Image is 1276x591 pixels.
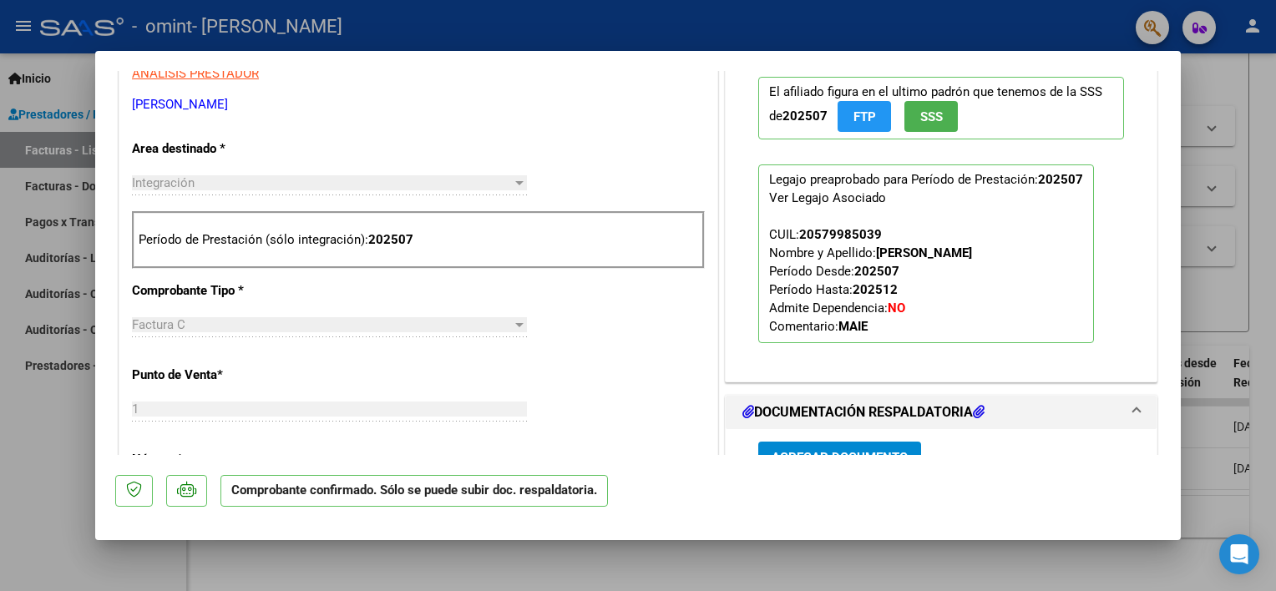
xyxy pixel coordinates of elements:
[132,366,304,385] p: Punto de Venta
[799,225,882,244] div: 20579985039
[758,164,1094,343] p: Legajo preaprobado para Período de Prestación:
[132,450,304,469] p: Número
[838,101,891,132] button: FTP
[220,475,608,508] p: Comprobante confirmado. Sólo se puede subir doc. respaldatoria.
[782,109,828,124] strong: 202507
[132,281,304,301] p: Comprobante Tipo *
[920,109,943,124] span: SSS
[132,66,259,81] span: ANALISIS PRESTADOR
[132,95,705,114] p: [PERSON_NAME]
[853,282,898,297] strong: 202512
[726,396,1157,429] mat-expansion-panel-header: DOCUMENTACIÓN RESPALDATORIA
[758,442,921,472] button: Agregar Documento
[742,402,985,422] h1: DOCUMENTACIÓN RESPALDATORIA
[876,245,972,260] strong: [PERSON_NAME]
[132,175,195,190] span: Integración
[1219,534,1259,574] div: Open Intercom Messenger
[769,319,868,334] span: Comentario:
[854,264,899,279] strong: 202507
[904,101,958,132] button: SSS
[769,227,972,334] span: CUIL: Nombre y Apellido: Período Desde: Período Hasta: Admite Dependencia:
[838,319,868,334] strong: MAIE
[368,232,413,247] strong: 202507
[769,189,886,207] div: Ver Legajo Asociado
[132,139,304,159] p: Area destinado *
[758,77,1124,139] p: El afiliado figura en el ultimo padrón que tenemos de la SSS de
[888,301,905,316] strong: NO
[853,109,876,124] span: FTP
[132,317,185,332] span: Factura C
[1038,172,1083,187] strong: 202507
[726,52,1157,381] div: PREAPROBACIÓN PARA INTEGRACION
[139,230,698,250] p: Período de Prestación (sólo integración):
[772,450,908,465] span: Agregar Documento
